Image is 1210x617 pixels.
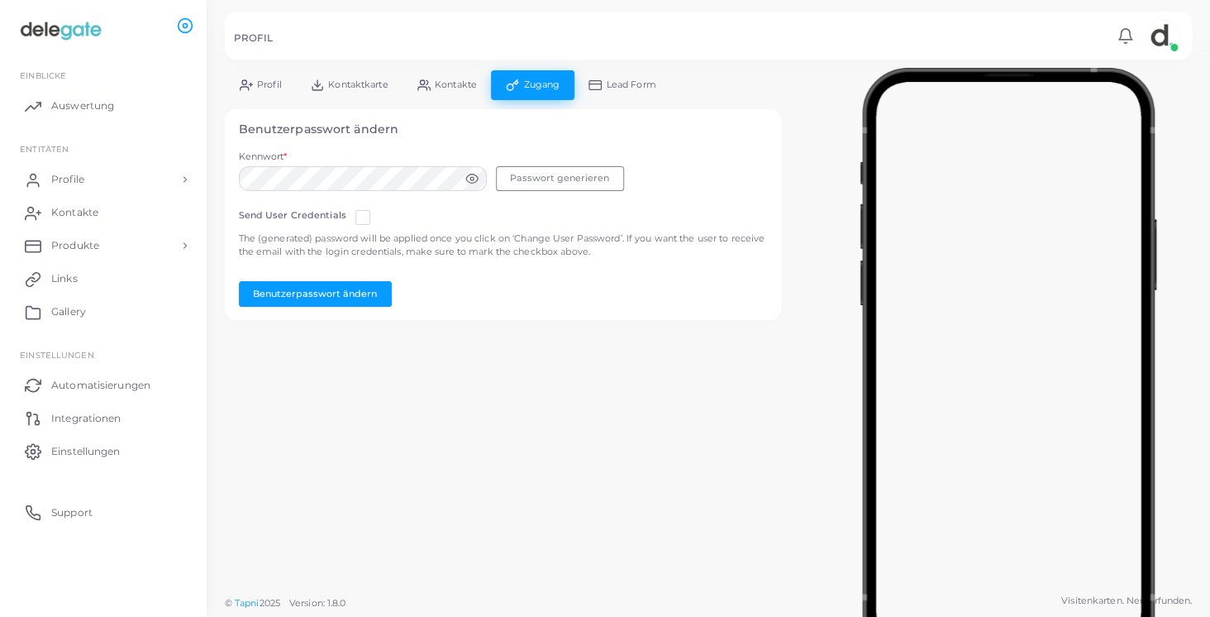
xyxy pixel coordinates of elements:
span: Gallery [51,304,86,319]
span: Kontakte [51,205,98,220]
a: Links [12,262,194,295]
a: Kontakte [12,196,194,229]
span: Einstellungen [20,350,93,360]
span: Support [51,505,93,520]
span: Kontakte [435,80,477,89]
h5: PROFIL [234,32,273,44]
a: Support [12,495,194,529]
span: © [225,596,345,610]
span: Integrationen [51,411,121,426]
a: avatar [1141,19,1183,52]
button: Passwort generieren [496,166,624,191]
span: Version: 1.8.0 [289,597,346,609]
img: logo [15,16,107,46]
span: ENTITÄTEN [20,144,69,154]
a: Integrationen [12,401,194,434]
a: Produkte [12,229,194,262]
span: EINBLICKE [20,70,66,80]
span: Automatisierungen [51,378,150,393]
h4: Benutzerpasswort ändern [239,122,768,136]
span: Kontaktkarte [328,80,388,89]
p: The (generated) password will be applied once you click on ‘Change User Password’. If you want th... [239,232,768,259]
a: Einstellungen [12,434,194,467]
a: Auswertung [12,89,194,122]
a: Tapni [235,597,260,609]
button: Benutzerpasswort ändern [239,281,392,306]
span: Einstellungen [51,444,120,459]
span: Auswertung [51,98,114,113]
a: Profile [12,163,194,196]
img: avatar [1146,19,1179,52]
span: Profil [257,80,282,89]
label: Send User Credentials [239,209,346,222]
a: Automatisierungen [12,368,194,401]
span: Produkte [51,238,99,253]
span: Links [51,271,78,286]
span: Lead Form [607,80,656,89]
span: Profile [51,172,84,187]
a: Gallery [12,295,194,328]
label: Kennwort [239,151,288,164]
span: 2025 [259,596,279,610]
span: Zugang [523,80,560,89]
